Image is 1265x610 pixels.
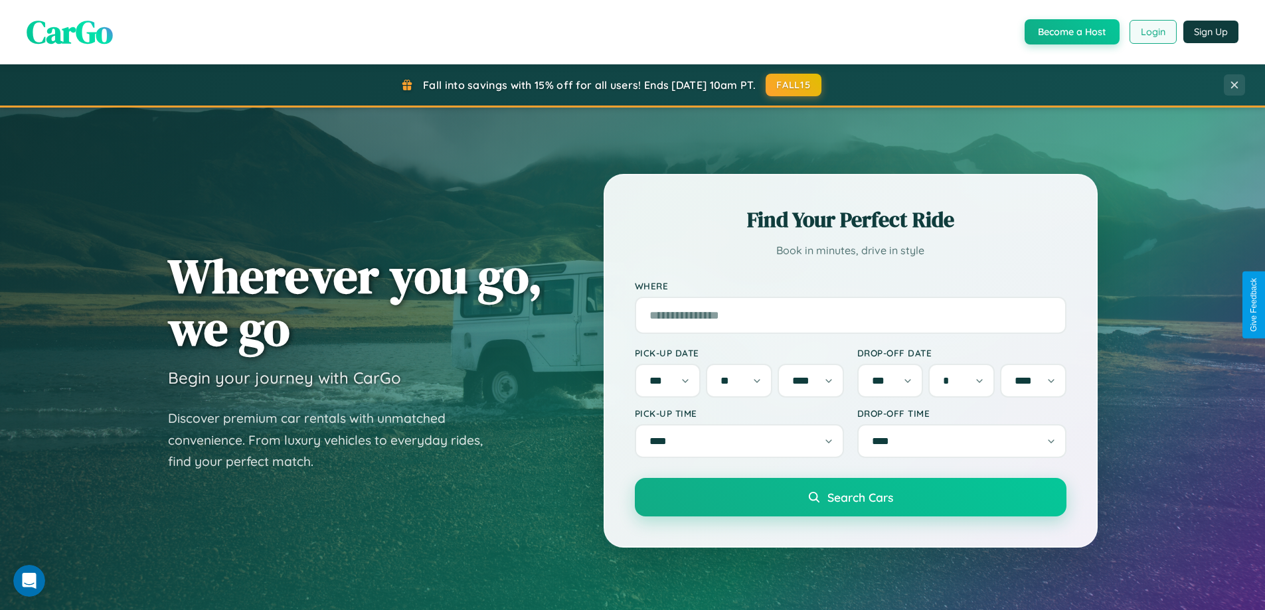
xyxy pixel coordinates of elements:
label: Pick-up Time [635,408,844,419]
button: FALL15 [766,74,821,96]
h1: Wherever you go, we go [168,250,543,354]
label: Where [635,280,1066,291]
span: Fall into savings with 15% off for all users! Ends [DATE] 10am PT. [423,78,756,92]
div: Give Feedback [1249,278,1258,332]
label: Drop-off Date [857,347,1066,358]
p: Discover premium car rentals with unmatched convenience. From luxury vehicles to everyday rides, ... [168,408,500,473]
span: Search Cars [827,490,893,504]
span: CarGo [27,10,113,54]
p: Book in minutes, drive in style [635,241,1066,260]
button: Login [1130,20,1177,44]
h2: Find Your Perfect Ride [635,205,1066,234]
h3: Begin your journey with CarGo [168,368,401,388]
label: Pick-up Date [635,347,844,358]
button: Become a Host [1025,19,1120,44]
button: Search Cars [635,478,1066,516]
iframe: Intercom live chat [13,565,45,597]
button: Sign Up [1183,21,1238,43]
label: Drop-off Time [857,408,1066,419]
